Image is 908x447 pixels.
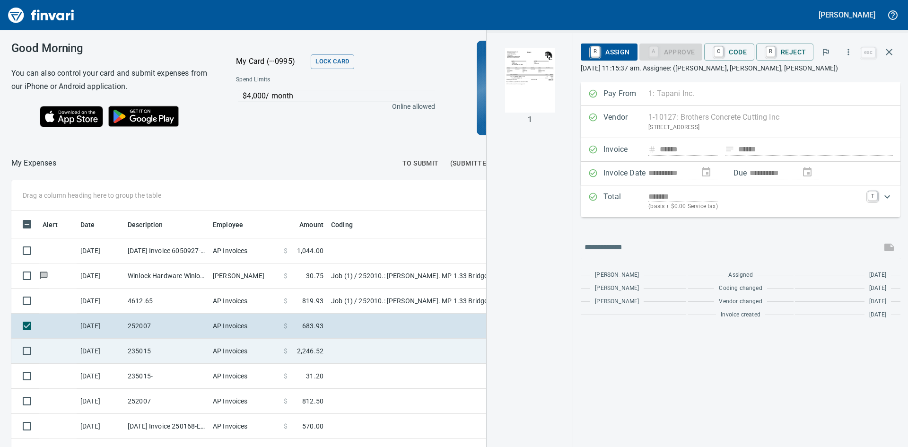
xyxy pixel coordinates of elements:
[209,314,280,339] td: AP Invoices
[43,219,70,230] span: Alert
[869,310,886,320] span: [DATE]
[228,102,435,111] p: Online allowed
[209,263,280,289] td: [PERSON_NAME]
[302,321,323,331] span: 683.93
[581,63,900,73] p: [DATE] 11:15:37 am. Assignee: ([PERSON_NAME], [PERSON_NAME], [PERSON_NAME])
[331,219,365,230] span: Coding
[11,42,212,55] h3: Good Morning
[450,158,493,169] span: (Submitted)
[284,396,288,406] span: $
[648,202,862,211] p: (basis + $0.00 Service tax)
[77,364,124,389] td: [DATE]
[77,414,124,439] td: [DATE]
[639,47,703,55] div: Coding Required
[284,421,288,431] span: $
[819,10,875,20] h5: [PERSON_NAME]
[209,364,280,389] td: AP Invoices
[869,284,886,293] span: [DATE]
[287,219,323,230] span: Amount
[284,321,288,331] span: $
[236,75,352,85] span: Spend Limits
[209,238,280,263] td: AP Invoices
[595,284,639,293] span: [PERSON_NAME]
[721,310,760,320] span: Invoice created
[77,263,124,289] td: [DATE]
[838,42,859,62] button: More
[128,219,163,230] span: Description
[603,191,648,211] p: Total
[124,339,209,364] td: 235015
[284,371,288,381] span: $
[402,158,439,169] span: To Submit
[243,90,434,102] p: $4,000 / month
[595,271,639,280] span: [PERSON_NAME]
[284,271,288,280] span: $
[40,106,103,127] img: Download on the App Store
[209,414,280,439] td: AP Invoices
[815,42,836,62] button: Flag
[297,246,323,255] span: 1,044.00
[80,219,107,230] span: Date
[11,158,56,169] nav: breadcrumb
[209,289,280,314] td: AP Invoices
[39,272,49,279] span: Has messages
[712,44,747,60] span: Code
[766,46,775,57] a: R
[302,396,323,406] span: 812.50
[816,8,878,22] button: [PERSON_NAME]
[297,346,323,356] span: 2,246.52
[299,219,323,230] span: Amount
[23,191,161,200] p: Drag a column heading here to group the table
[331,219,353,230] span: Coding
[124,238,209,263] td: [DATE] Invoice 6050927-00 from Masons Supply Company Inc (1-10631)
[124,263,209,289] td: Winlock Hardware Winlock WA
[213,219,243,230] span: Employee
[77,289,124,314] td: [DATE]
[719,284,762,293] span: Coding changed
[498,48,562,113] img: Page 1
[213,219,255,230] span: Employee
[284,296,288,306] span: $
[306,271,323,280] span: 30.75
[128,219,175,230] span: Description
[77,339,124,364] td: [DATE]
[124,314,209,339] td: 252007
[124,414,209,439] td: [DATE] Invoice 250168-E from [DEMOGRAPHIC_DATA] of All Trades LLC. dba C.O.A.T Flagging (1-22216)
[124,364,209,389] td: 235015-
[77,389,124,414] td: [DATE]
[859,41,900,63] span: Close invoice
[719,297,762,307] span: Vendor changed
[878,236,900,259] span: This records your message into the invoice and notifies anyone mentioned
[209,339,280,364] td: AP Invoices
[124,389,209,414] td: 252007
[581,185,900,217] div: Expand
[595,297,639,307] span: [PERSON_NAME]
[588,44,629,60] span: Assign
[43,219,58,230] span: Alert
[861,47,875,58] a: esc
[284,346,288,356] span: $
[528,114,532,125] p: 1
[311,54,354,69] button: Lock Card
[714,46,723,57] a: C
[581,44,637,61] button: RAssign
[284,246,288,255] span: $
[869,271,886,280] span: [DATE]
[11,158,56,169] p: My Expenses
[728,271,752,280] span: Assigned
[764,44,806,60] span: Reject
[869,297,886,307] span: [DATE]
[315,56,349,67] span: Lock Card
[302,296,323,306] span: 819.93
[327,263,564,289] td: Job (1) / 252010.: [PERSON_NAME]. MP 1.33 Bridge Scour Repair / 9324. .: Grout - Steel Sleeves / ...
[704,44,754,61] button: CCode
[756,44,813,61] button: RReject
[6,4,77,26] img: Finvari
[77,238,124,263] td: [DATE]
[209,389,280,414] td: AP Invoices
[306,371,323,381] span: 31.20
[103,101,184,132] img: Get it on Google Play
[124,289,209,314] td: 4612.65
[77,314,124,339] td: [DATE]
